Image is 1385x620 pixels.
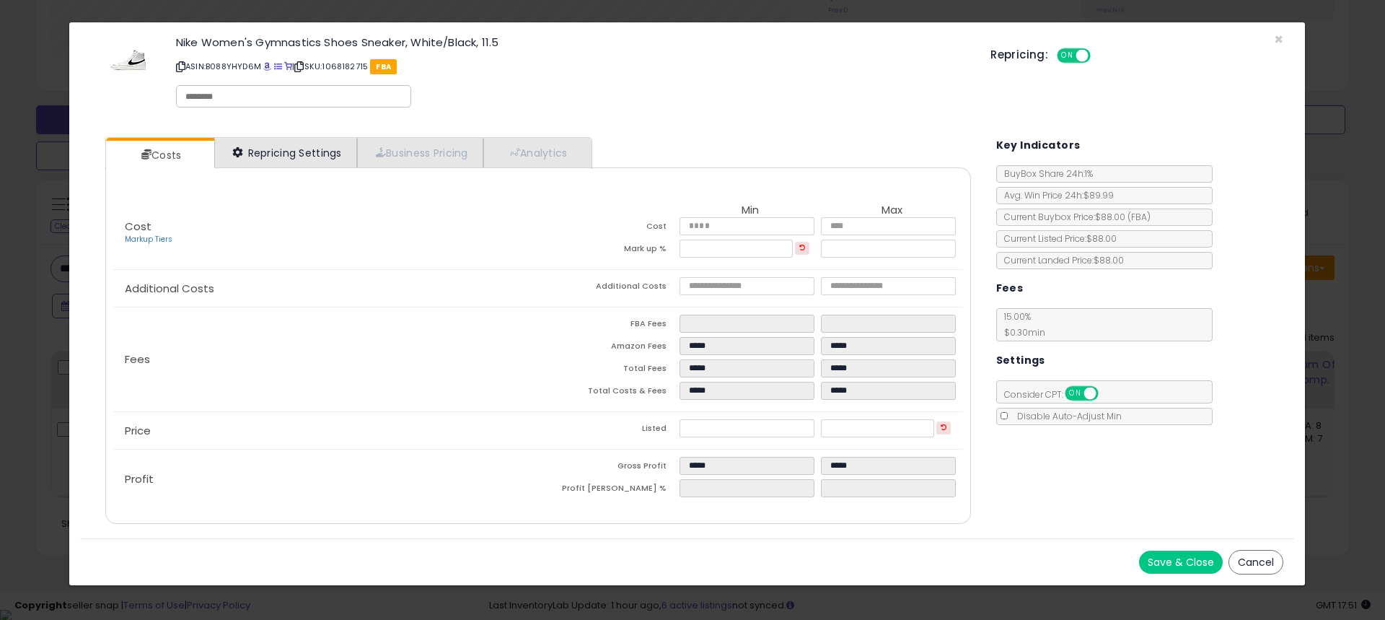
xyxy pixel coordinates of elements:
[113,425,538,437] p: Price
[538,337,680,359] td: Amazon Fees
[1066,388,1084,400] span: ON
[997,211,1151,223] span: Current Buybox Price:
[1127,211,1151,223] span: ( FBA )
[996,279,1024,297] h5: Fees
[538,457,680,479] td: Gross Profit
[1139,551,1223,574] button: Save & Close
[538,217,680,240] td: Cost
[538,479,680,502] td: Profit [PERSON_NAME] %
[1010,410,1122,422] span: Disable Auto-Adjust Min
[997,254,1124,266] span: Current Landed Price: $88.00
[680,204,821,217] th: Min
[483,138,590,167] a: Analytics
[1095,211,1151,223] span: $88.00
[357,138,483,167] a: Business Pricing
[821,204,962,217] th: Max
[1058,50,1076,62] span: ON
[997,388,1117,401] span: Consider CPT:
[990,49,1048,61] h5: Repricing:
[538,382,680,404] td: Total Costs & Fees
[538,359,680,382] td: Total Fees
[997,310,1045,339] span: 15.00 %
[113,221,538,245] p: Cost
[274,61,282,72] a: All offer listings
[538,277,680,300] td: Additional Costs
[538,419,680,442] td: Listed
[214,138,357,167] a: Repricing Settings
[125,234,172,245] a: Markup Tiers
[996,352,1045,370] h5: Settings
[370,59,397,74] span: FBA
[263,61,271,72] a: BuyBox page
[1274,29,1283,50] span: ×
[113,473,538,485] p: Profit
[176,55,969,78] p: ASIN: B088YHYD6M | SKU: 1068182715
[113,283,538,294] p: Additional Costs
[1096,388,1119,400] span: OFF
[997,189,1114,201] span: Avg. Win Price 24h: $89.99
[106,141,213,170] a: Costs
[176,37,969,48] h3: Nike Women's Gymnastics Shoes Sneaker, White/Black, 11.5
[113,354,538,365] p: Fees
[538,315,680,337] td: FBA Fees
[538,240,680,262] td: Mark up %
[997,232,1117,245] span: Current Listed Price: $88.00
[1089,50,1112,62] span: OFF
[997,167,1093,180] span: BuyBox Share 24h: 1%
[997,326,1045,339] span: $0.30 min
[107,37,150,80] img: 31+FB7ose9L._SL60_.jpg
[1228,550,1283,575] button: Cancel
[996,136,1081,154] h5: Key Indicators
[284,61,292,72] a: Your listing only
